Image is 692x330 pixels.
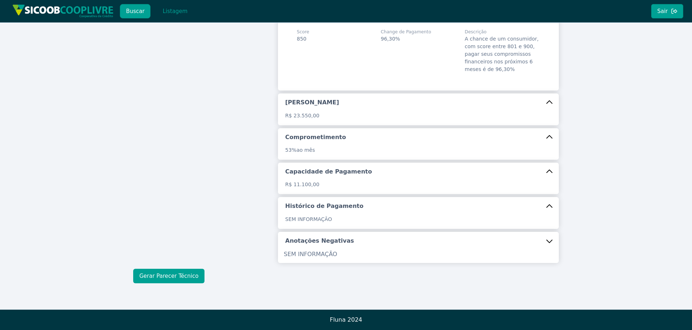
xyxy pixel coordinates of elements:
span: A chance de um consumidor, com score entre 801 e 900, pagar seus compromissos financeiros nos pró... [465,36,539,72]
span: 53% [285,147,296,153]
h5: Anotações Negativas [285,237,354,245]
button: [PERSON_NAME] [278,93,559,112]
button: Capacidade de Pagamento [278,163,559,181]
p: ao mês [285,146,552,154]
span: 850 [297,36,307,42]
h5: Comprometimento [285,133,346,141]
h5: Histórico de Pagamento [285,202,363,210]
button: Histórico de Pagamento [278,197,559,215]
span: R$ 23.550,00 [285,113,319,118]
h5: Capacidade de Pagamento [285,168,372,176]
h5: [PERSON_NAME] [285,99,339,106]
button: Sair [651,4,683,18]
span: SEM INFORMAÇÃO [285,216,332,222]
span: R$ 11.100,00 [285,181,319,187]
span: Fluna 2024 [330,316,362,323]
button: Buscar [120,4,151,18]
button: Gerar Parecer Técnico [133,269,204,283]
p: SEM INFORMAÇÃO [284,250,553,259]
span: 96,30% [381,36,400,42]
span: Descrição [465,29,540,35]
button: Listagem [156,4,194,18]
button: Comprometimento [278,128,559,146]
span: Score [297,29,309,35]
span: Change de Pagamento [381,29,431,35]
img: img/sicoob_cooplivre.png [12,4,114,18]
button: Anotações Negativas [278,232,559,250]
